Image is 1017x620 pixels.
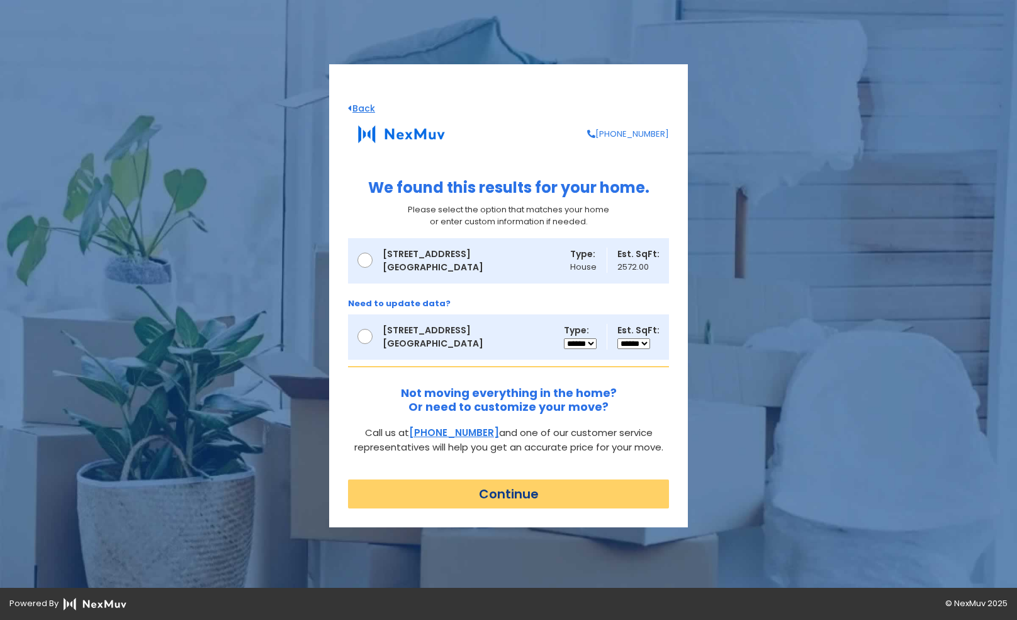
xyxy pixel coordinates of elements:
[570,248,597,261] label: Type:
[564,324,597,337] label: Type:
[383,337,483,350] span: [GEOGRAPHIC_DATA]
[617,248,660,261] label: Est. SqFt:
[383,261,483,273] span: [GEOGRAPHIC_DATA]
[617,324,660,337] label: Est. SqFt:
[508,597,1017,611] div: © NexMuv 2025
[348,426,669,454] p: Call us at and one of our customer service representatives will help you get an accurate price fo...
[383,248,483,261] span: [STREET_ADDRESS]
[348,149,669,197] h1: We found this results for your home.
[348,479,669,508] button: Continue
[348,366,669,420] h3: Not moving everything in the home? Or need to customize your move?
[383,324,483,337] span: [STREET_ADDRESS]
[348,120,455,149] img: NexMuv
[348,299,669,309] h2: Need to update data?
[409,426,499,439] a: [PHONE_NUMBER]
[587,128,669,141] a: [PHONE_NUMBER]
[570,248,607,273] div: House
[348,204,669,228] p: Please select the option that matches your home or enter custom information if needed.
[351,102,375,115] a: Back
[607,248,660,273] div: 2572.00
